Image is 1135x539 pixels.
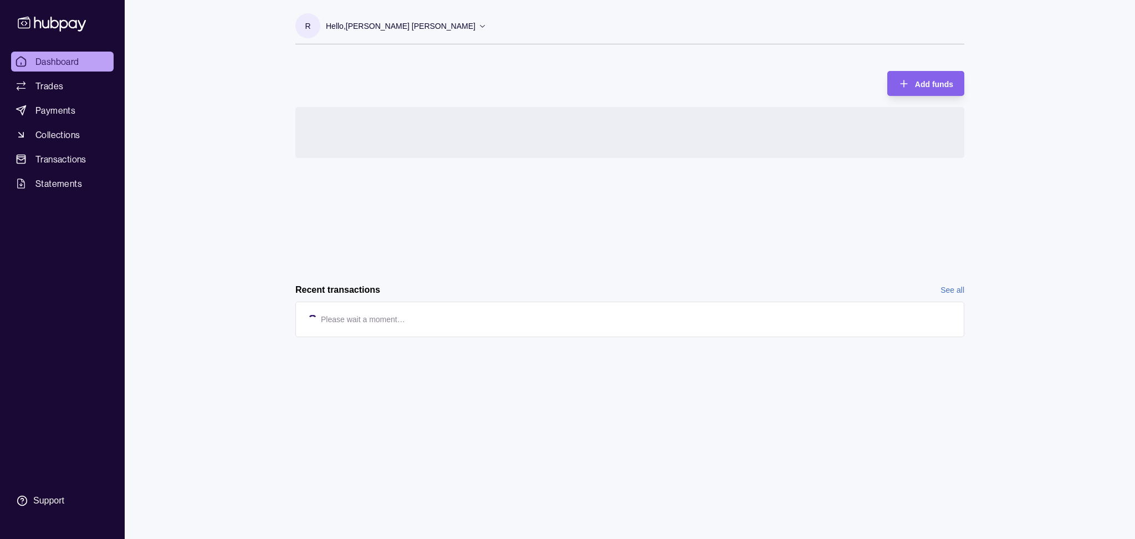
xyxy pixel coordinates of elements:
a: Collections [11,125,114,145]
span: Payments [35,104,75,117]
span: Transactions [35,152,86,166]
p: Please wait a moment… [321,313,405,326]
p: R [305,20,310,32]
a: See all [940,284,964,296]
span: Add funds [915,80,953,89]
a: Transactions [11,149,114,169]
span: Collections [35,128,80,141]
a: Dashboard [11,52,114,72]
span: Statements [35,177,82,190]
button: Add funds [887,71,964,96]
h2: Recent transactions [295,284,380,296]
span: Trades [35,79,63,93]
a: Statements [11,174,114,194]
span: Dashboard [35,55,79,68]
a: Trades [11,76,114,96]
a: Support [11,489,114,512]
a: Payments [11,100,114,120]
p: Hello, [PERSON_NAME] [PERSON_NAME] [326,20,476,32]
div: Support [33,495,64,507]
